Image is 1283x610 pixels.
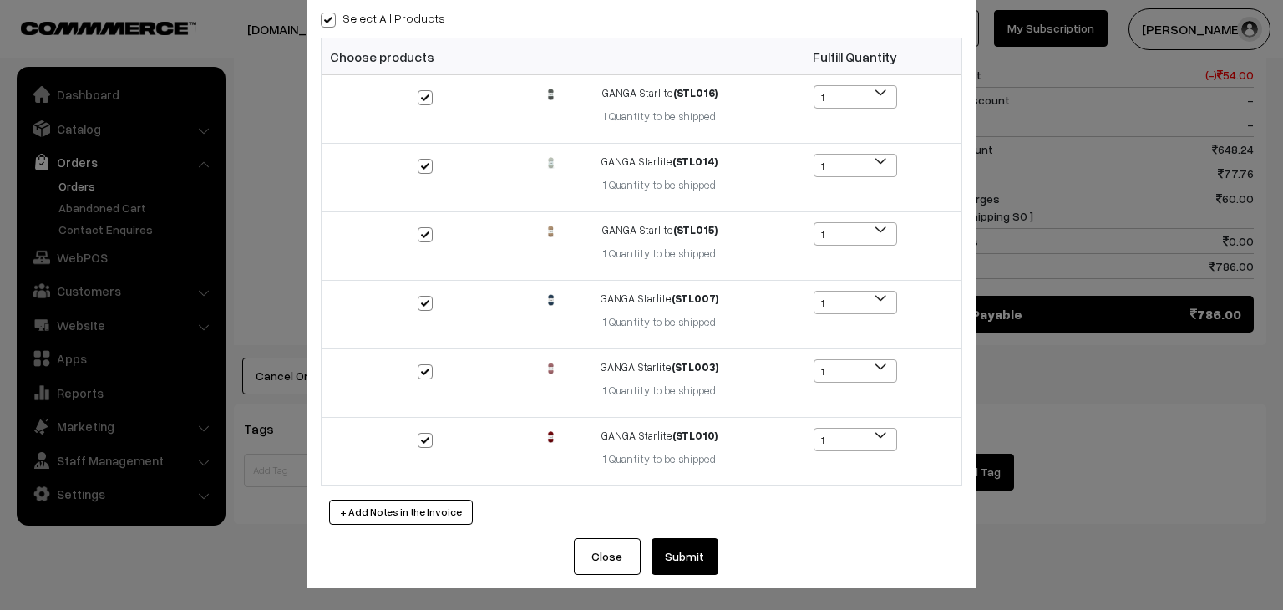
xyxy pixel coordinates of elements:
[672,360,718,374] strong: (STL003)
[814,86,896,109] span: 1
[545,226,556,236] img: 17134409078464STL015.jpg
[545,363,556,374] img: 31706247165-stl003.jpg
[581,109,738,125] div: 1 Quantity to be shipped
[581,154,738,170] div: GANGA Starlite
[814,428,897,451] span: 1
[581,85,738,102] div: GANGA Starlite
[581,222,738,239] div: GANGA Starlite
[545,89,556,99] img: 17134409365859STL016.jpg
[673,223,718,236] strong: (STL015)
[545,431,556,442] img: 17134407912842STL010.jpg
[814,359,897,383] span: 1
[672,292,718,305] strong: (STL007)
[47,27,82,40] div: v 4.0.25
[43,43,184,57] div: Domain: [DOMAIN_NAME]
[581,291,738,308] div: GANGA Starlite
[652,538,718,575] button: Submit
[581,177,738,194] div: 1 Quantity to be shipped
[814,360,896,384] span: 1
[321,9,445,27] label: Select all Products
[27,43,40,57] img: website_grey.svg
[185,99,281,109] div: Keywords by Traffic
[672,429,718,442] strong: (STL010)
[581,451,738,468] div: 1 Quantity to be shipped
[166,97,180,110] img: tab_keywords_by_traffic_grey.svg
[581,383,738,399] div: 1 Quantity to be shipped
[672,155,718,168] strong: (STL014)
[574,538,641,575] button: Close
[322,38,748,75] th: Choose products
[814,154,897,177] span: 1
[545,157,556,168] img: 17134411058845STL014.jpg
[27,27,40,40] img: logo_orange.svg
[545,294,556,305] img: 71706247166-stl007.jpg
[581,246,738,262] div: 1 Quantity to be shipped
[581,314,738,331] div: 1 Quantity to be shipped
[814,292,896,315] span: 1
[63,99,150,109] div: Domain Overview
[814,291,897,314] span: 1
[581,359,738,376] div: GANGA Starlite
[748,38,962,75] th: Fulfill Quantity
[814,85,897,109] span: 1
[45,97,58,110] img: tab_domain_overview_orange.svg
[673,86,718,99] strong: (STL016)
[814,223,896,247] span: 1
[814,429,896,452] span: 1
[581,428,738,445] div: GANGA Starlite
[814,222,897,246] span: 1
[814,155,896,178] span: 1
[329,500,473,525] button: + Add Notes in the Invoice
